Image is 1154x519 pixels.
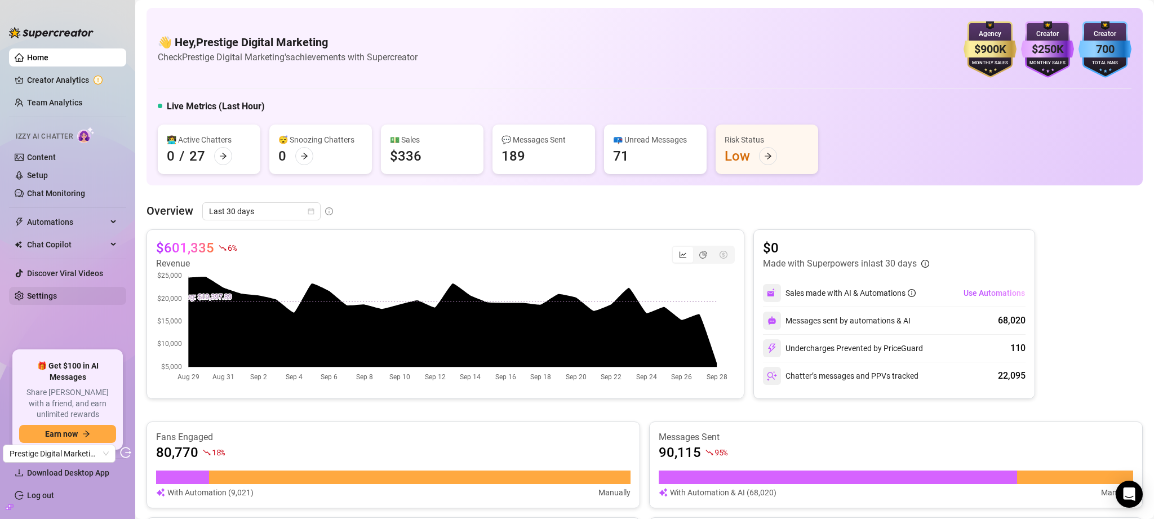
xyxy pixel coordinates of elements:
div: 189 [501,147,525,165]
a: Team Analytics [27,98,82,107]
article: Messages Sent [659,431,1133,443]
span: Automations [27,213,107,231]
span: arrow-right [764,152,772,160]
span: pie-chart [699,251,707,259]
span: Izzy AI Chatter [16,131,73,142]
div: 💬 Messages Sent [501,134,586,146]
div: 68,020 [998,314,1026,327]
button: Use Automations [963,284,1026,302]
h5: Live Metrics (Last Hour) [167,100,265,113]
article: 80,770 [156,443,198,462]
div: 27 [189,147,205,165]
div: Messages sent by automations & AI [763,312,911,330]
button: Earn nowarrow-right [19,425,116,443]
img: Chat Copilot [15,241,22,249]
span: download [15,468,24,477]
img: purple-badge-B9DA21FR.svg [1021,21,1074,78]
img: svg%3e [767,316,776,325]
article: Check Prestige Digital Marketing's achievements with Supercreator [158,50,418,64]
img: blue-badge-DgoSNQY1.svg [1078,21,1131,78]
div: Sales made with AI & Automations [785,287,916,299]
div: 👩‍💻 Active Chatters [167,134,251,146]
span: Share [PERSON_NAME] with a friend, and earn unlimited rewards [19,387,116,420]
div: Total Fans [1078,60,1131,67]
span: dollar-circle [720,251,727,259]
img: svg%3e [659,486,668,499]
div: 700 [1078,41,1131,58]
article: With Automation & AI (68,020) [670,486,776,499]
span: line-chart [679,251,687,259]
div: 📪 Unread Messages [613,134,698,146]
span: 🎁 Get $100 in AI Messages [19,361,116,383]
span: info-circle [325,207,333,215]
article: Revenue [156,257,236,270]
h4: 👋 Hey, Prestige Digital Marketing [158,34,418,50]
a: Home [27,53,48,62]
article: Manually [1101,486,1133,499]
div: 22,095 [998,369,1026,383]
div: Creator [1078,29,1131,39]
article: With Automation (9,021) [167,486,254,499]
span: Prestige Digital Marketing [10,445,109,462]
span: info-circle [921,260,929,268]
span: build [6,503,14,511]
span: thunderbolt [15,218,24,227]
div: 110 [1010,341,1026,355]
div: Monthly Sales [1021,60,1074,67]
a: Discover Viral Videos [27,269,103,278]
span: 95 % [714,447,727,458]
img: svg%3e [767,371,777,381]
img: svg%3e [767,343,777,353]
img: AI Chatter [77,127,95,143]
img: svg%3e [767,288,777,298]
article: 90,115 [659,443,701,462]
div: Creator [1021,29,1074,39]
div: $900K [964,41,1017,58]
img: gold-badge-CigiZidd.svg [964,21,1017,78]
div: segmented control [672,246,735,264]
article: $0 [763,239,929,257]
div: 💵 Sales [390,134,474,146]
div: $250K [1021,41,1074,58]
span: 6 % [228,242,236,253]
article: $601,335 [156,239,214,257]
article: Overview [147,202,193,219]
a: Creator Analytics exclamation-circle [27,71,117,89]
span: calendar [308,208,314,215]
span: fall [203,449,211,456]
div: Monthly Sales [964,60,1017,67]
div: Chatter’s messages and PPVs tracked [763,367,918,385]
img: svg%3e [156,486,165,499]
img: logo-BBDzfeDw.svg [9,27,94,38]
a: Chat Monitoring [27,189,85,198]
div: 😴 Snoozing Chatters [278,134,363,146]
div: Open Intercom Messenger [1116,481,1143,508]
div: Undercharges Prevented by PriceGuard [763,339,923,357]
span: fall [219,244,227,252]
span: 18 % [212,447,225,458]
span: arrow-right [82,430,90,438]
div: Agency [964,29,1017,39]
article: Manually [598,486,631,499]
span: Last 30 days [209,203,314,220]
div: 0 [167,147,175,165]
span: arrow-right [219,152,227,160]
div: $336 [390,147,421,165]
div: Risk Status [725,134,809,146]
span: Earn now [45,429,78,438]
span: Download Desktop App [27,468,109,477]
span: arrow-right [300,152,308,160]
a: Settings [27,291,57,300]
span: info-circle [908,289,916,297]
a: Log out [27,491,54,500]
span: logout [120,447,131,458]
a: Content [27,153,56,162]
span: Chat Copilot [27,236,107,254]
a: Setup [27,171,48,180]
span: Use Automations [964,289,1025,298]
article: Made with Superpowers in last 30 days [763,257,917,270]
span: fall [705,449,713,456]
div: 0 [278,147,286,165]
div: 71 [613,147,629,165]
article: Fans Engaged [156,431,631,443]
